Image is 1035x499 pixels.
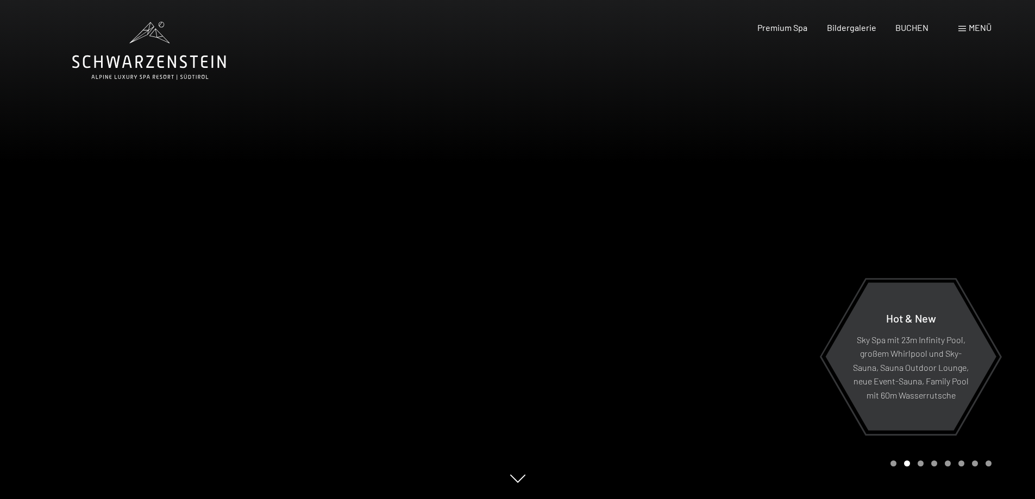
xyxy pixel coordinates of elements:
div: Carousel Page 2 (Current Slide) [904,460,910,466]
div: Carousel Page 6 [958,460,964,466]
span: Hot & New [886,311,936,324]
span: Menü [969,22,992,33]
div: Carousel Page 5 [945,460,951,466]
div: Carousel Pagination [887,460,992,466]
div: Carousel Page 4 [931,460,937,466]
a: Bildergalerie [827,22,876,33]
div: Carousel Page 8 [986,460,992,466]
p: Sky Spa mit 23m Infinity Pool, großem Whirlpool und Sky-Sauna, Sauna Outdoor Lounge, neue Event-S... [852,332,970,402]
a: Hot & New Sky Spa mit 23m Infinity Pool, großem Whirlpool und Sky-Sauna, Sauna Outdoor Lounge, ne... [825,282,997,431]
a: BUCHEN [895,22,929,33]
div: Carousel Page 7 [972,460,978,466]
a: Premium Spa [757,22,807,33]
div: Carousel Page 3 [918,460,924,466]
div: Carousel Page 1 [890,460,896,466]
